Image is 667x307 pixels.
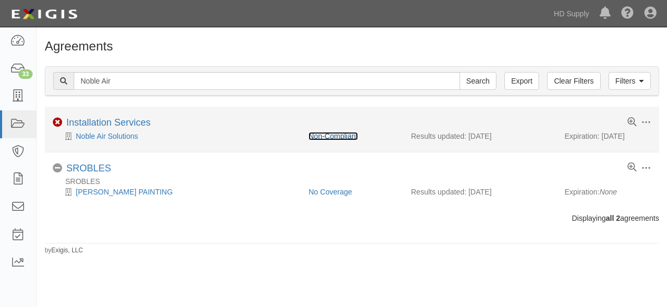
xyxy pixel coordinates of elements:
[411,131,549,141] div: Results updated: [DATE]
[74,72,460,90] input: Search
[411,187,549,197] div: Results updated: [DATE]
[37,213,667,223] div: Displaying agreements
[53,131,301,141] div: Noble Air Solutions
[66,117,151,128] a: Installation Services
[606,214,620,222] b: all 2
[308,188,352,196] a: No Coverage
[600,188,617,196] em: None
[53,118,62,127] i: Non-Compliant
[547,72,600,90] a: Clear Filters
[565,187,652,197] div: Expiration:
[66,163,111,175] div: SROBLES
[8,5,81,24] img: logo-5460c22ac91f19d4615b14bd174203de0afe785f0fc80cf4dbbc73dc1793850b.png
[18,69,33,79] div: 33
[45,39,659,53] h1: Agreements
[621,7,634,20] i: Help Center - Complianz
[53,176,659,187] div: SROBLES
[66,117,151,129] div: Installation Services
[504,72,539,90] a: Export
[76,188,173,196] a: [PERSON_NAME] PAINTING
[565,131,652,141] div: Expiration: [DATE]
[66,163,111,173] a: SROBLES
[609,72,651,90] a: Filters
[53,163,62,173] i: No Coverage
[549,3,594,24] a: HD Supply
[308,132,357,140] a: Non-Compliant
[628,118,636,127] a: View results summary
[628,163,636,172] a: View results summary
[53,187,301,197] div: ROBLES PAINTING
[52,247,83,254] a: Exigis, LLC
[45,246,83,255] small: by
[460,72,496,90] input: Search
[76,132,138,140] a: Noble Air Solutions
